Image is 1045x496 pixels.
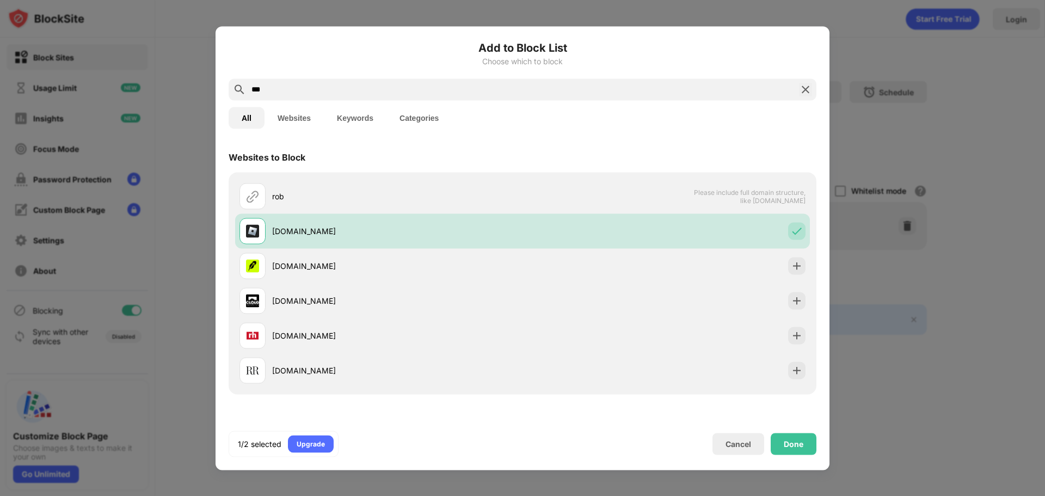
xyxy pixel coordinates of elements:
img: url.svg [246,189,259,203]
img: favicons [246,224,259,237]
div: Done [784,439,803,448]
div: Keywords to Block [229,417,309,428]
div: 1/2 selected [238,438,281,449]
div: Cancel [726,439,751,449]
div: [DOMAIN_NAME] [272,295,522,307]
img: favicons [246,259,259,272]
div: Choose which to block [229,57,816,65]
div: Upgrade [297,438,325,449]
img: search.svg [233,83,246,96]
button: Websites [265,107,324,128]
div: [DOMAIN_NAME] [272,330,522,341]
div: [DOMAIN_NAME] [272,260,522,272]
h6: Add to Block List [229,39,816,56]
img: favicons [246,329,259,342]
div: [DOMAIN_NAME] [272,365,522,376]
img: search-close [799,83,812,96]
span: Please include full domain structure, like [DOMAIN_NAME] [693,188,806,204]
button: Keywords [324,107,386,128]
div: Websites to Block [229,151,305,162]
button: Categories [386,107,452,128]
div: [DOMAIN_NAME] [272,225,522,237]
img: favicons [246,364,259,377]
button: All [229,107,265,128]
div: rob [272,191,522,202]
img: favicons [246,294,259,307]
